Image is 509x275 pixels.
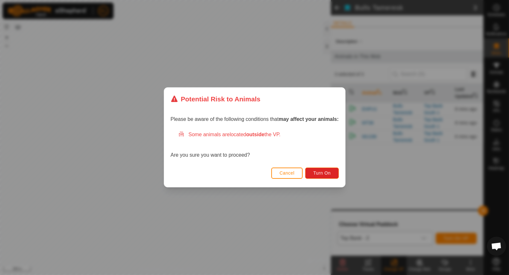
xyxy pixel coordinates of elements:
div: Open chat [487,237,506,256]
strong: outside [246,132,264,137]
button: Cancel [271,168,303,179]
div: Are you sure you want to proceed? [171,131,339,159]
div: Potential Risk to Animals [171,94,260,104]
strong: may affect your animals: [279,117,339,122]
span: Cancel [279,171,294,176]
span: located the VP. [230,132,281,137]
span: Turn On [313,171,330,176]
button: Turn On [305,168,338,179]
div: Some animals are [178,131,339,139]
span: Please be aware of the following conditions that [171,117,339,122]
